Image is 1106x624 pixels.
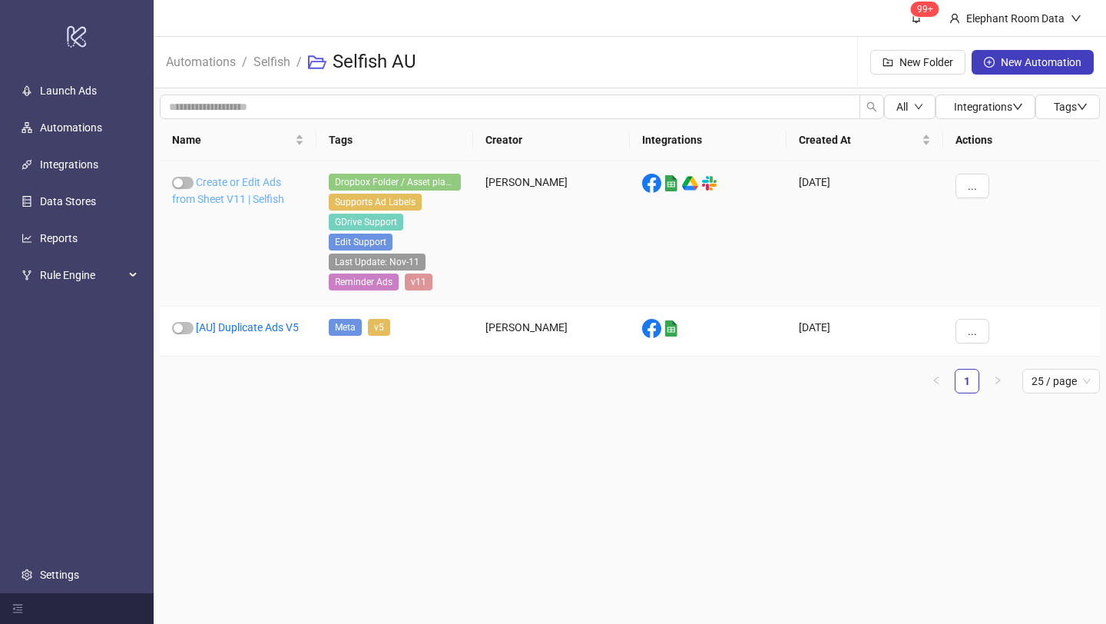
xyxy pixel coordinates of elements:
[1031,370,1091,393] span: 25 / page
[250,52,293,69] a: Selfish
[296,38,302,87] li: /
[968,180,977,192] span: ...
[12,603,23,614] span: menu-fold
[1022,369,1100,393] div: Page Size
[1035,95,1100,119] button: Tagsdown
[786,307,943,357] div: [DATE]
[172,131,292,148] span: Name
[985,369,1010,393] button: right
[40,195,96,207] a: Data Stores
[1054,101,1088,113] span: Tags
[993,376,1002,385] span: right
[405,274,432,290] span: v11
[949,13,960,24] span: user
[1001,56,1081,68] span: New Automation
[866,101,877,112] span: search
[972,50,1094,75] button: New Automation
[914,102,923,111] span: down
[924,369,949,393] button: left
[329,214,403,231] span: GDrive Support
[329,194,422,211] span: Supports Ad Labels
[22,270,32,280] span: fork
[630,119,786,161] th: Integrations
[799,131,919,148] span: Created At
[911,2,939,17] sup: 1590
[786,119,943,161] th: Created At
[968,325,977,337] span: ...
[955,174,989,198] button: ...
[473,307,630,357] div: [PERSON_NAME]
[242,38,247,87] li: /
[954,101,1023,113] span: Integrations
[308,53,326,71] span: folder-open
[786,161,943,307] div: [DATE]
[960,10,1071,27] div: Elephant Room Data
[329,319,362,336] span: Meta
[160,119,316,161] th: Name
[40,232,78,244] a: Reports
[329,234,392,251] span: Edit Support
[316,119,473,161] th: Tags
[333,50,416,75] h3: Selfish AU
[924,369,949,393] li: Previous Page
[329,274,399,290] span: Reminder Ads
[329,254,426,271] span: Last Update: Nov-11
[40,85,97,97] a: Launch Ads
[899,56,953,68] span: New Folder
[870,50,965,75] button: New Folder
[943,119,1100,161] th: Actions
[984,57,995,68] span: plus-circle
[884,95,935,119] button: Alldown
[329,174,461,191] span: Dropbox Folder / Asset placement detection
[882,57,893,68] span: folder-add
[1077,101,1088,112] span: down
[473,119,630,161] th: Creator
[172,176,284,205] a: Create or Edit Ads from Sheet V11 | Selfish
[1071,13,1081,24] span: down
[163,52,239,69] a: Automations
[40,158,98,171] a: Integrations
[40,260,124,290] span: Rule Engine
[40,121,102,134] a: Automations
[911,12,922,23] span: bell
[935,95,1035,119] button: Integrationsdown
[955,319,989,344] button: ...
[473,161,630,307] div: [PERSON_NAME]
[368,319,390,336] span: v5
[955,369,979,393] li: 1
[932,376,941,385] span: left
[985,369,1010,393] li: Next Page
[40,569,79,581] a: Settings
[896,101,908,113] span: All
[1012,101,1023,112] span: down
[196,321,299,334] a: [AU] Duplicate Ads V5
[955,370,979,393] a: 1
